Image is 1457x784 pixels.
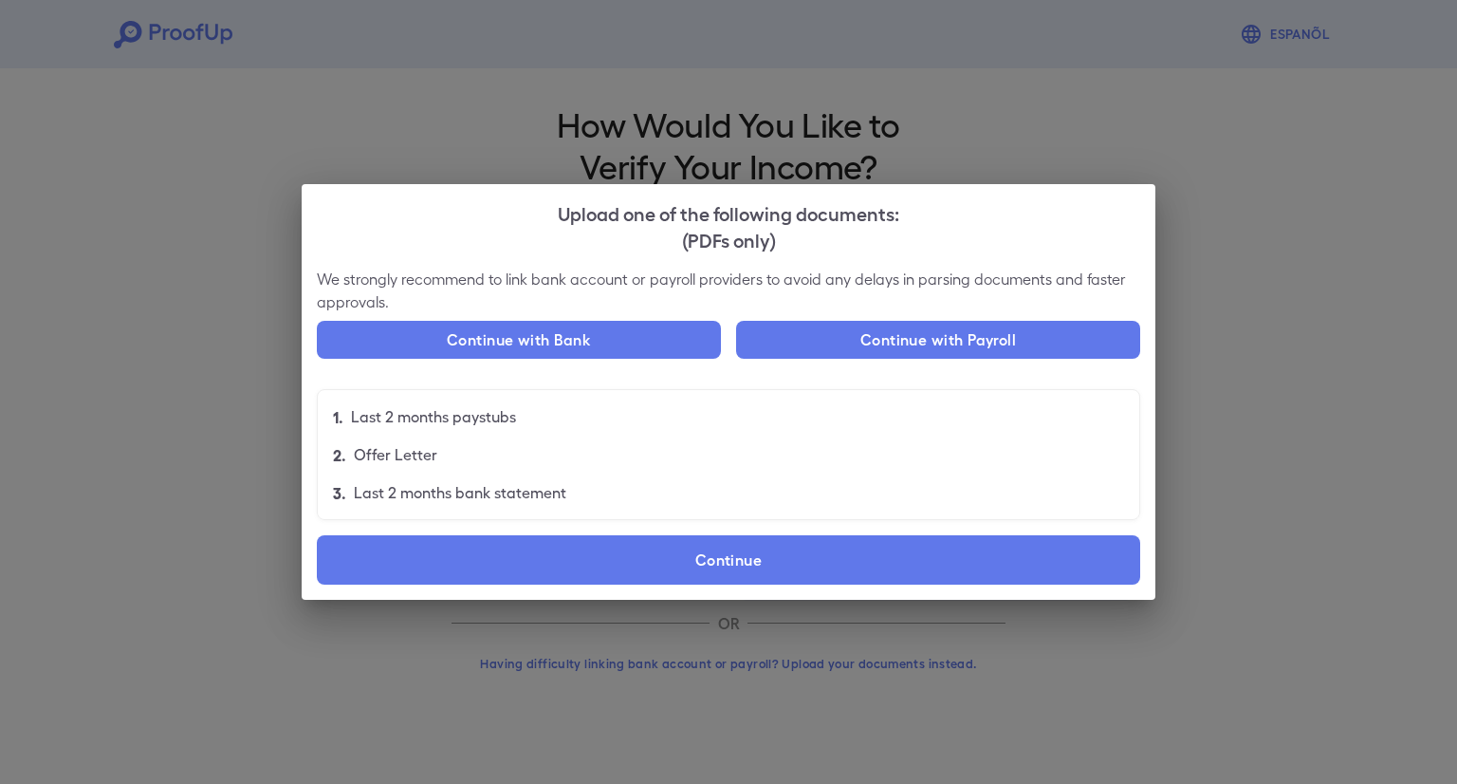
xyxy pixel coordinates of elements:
p: 1. [333,405,343,428]
p: 3. [333,481,346,504]
button: Continue with Payroll [736,321,1140,359]
p: Last 2 months bank statement [354,481,566,504]
h2: Upload one of the following documents: [302,184,1155,268]
label: Continue [317,535,1140,585]
p: Last 2 months paystubs [351,405,516,428]
p: Offer Letter [354,443,437,466]
button: Continue with Bank [317,321,721,359]
div: (PDFs only) [317,226,1140,252]
p: 2. [333,443,346,466]
p: We strongly recommend to link bank account or payroll providers to avoid any delays in parsing do... [317,268,1140,313]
